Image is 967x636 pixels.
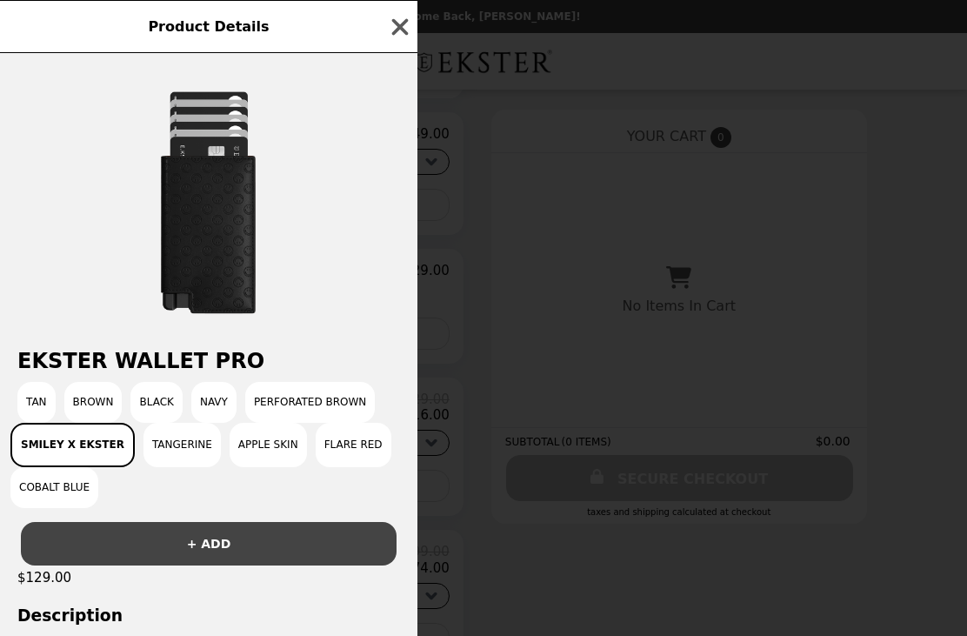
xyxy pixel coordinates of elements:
[10,467,98,508] button: Cobalt Blue
[245,382,375,423] button: Perforated Brown
[143,423,221,467] button: Tangerine
[130,382,182,423] button: Black
[148,18,269,35] span: Product Details
[10,423,135,467] button: Smiley x Ekster
[78,70,339,331] img: Smiley x Ekster
[64,382,123,423] button: Brown
[230,423,307,467] button: Apple Skin
[17,382,56,423] button: Tan
[21,522,397,566] button: + ADD
[191,382,237,423] button: Navy
[316,423,391,467] button: Flare Red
